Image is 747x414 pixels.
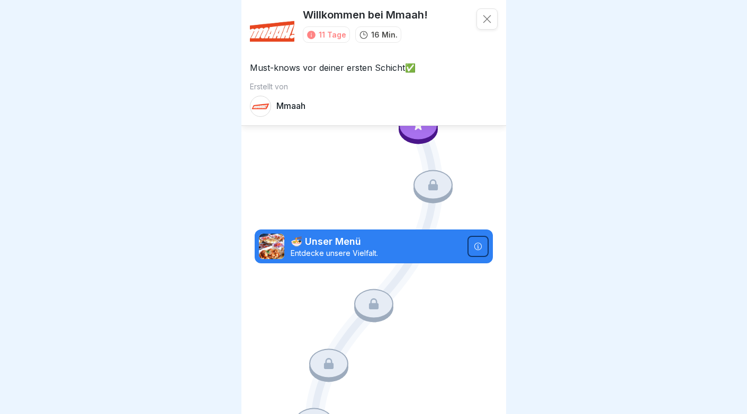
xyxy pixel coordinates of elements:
[319,29,346,40] div: 11 Tage
[291,235,461,249] p: 🍜 Unser Menü
[291,249,461,258] p: Entdecke unsere Vielfalt.
[303,8,428,21] p: Willkommen bei Mmaah!
[259,234,284,259] img: s6jay3gpr6i6yrkbluxfple0.png
[250,53,498,74] p: Must-knows vor deiner ersten Schicht✅
[276,101,305,111] p: Mmaah
[371,29,398,40] p: 16 Min.
[250,82,498,91] p: Erstellt von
